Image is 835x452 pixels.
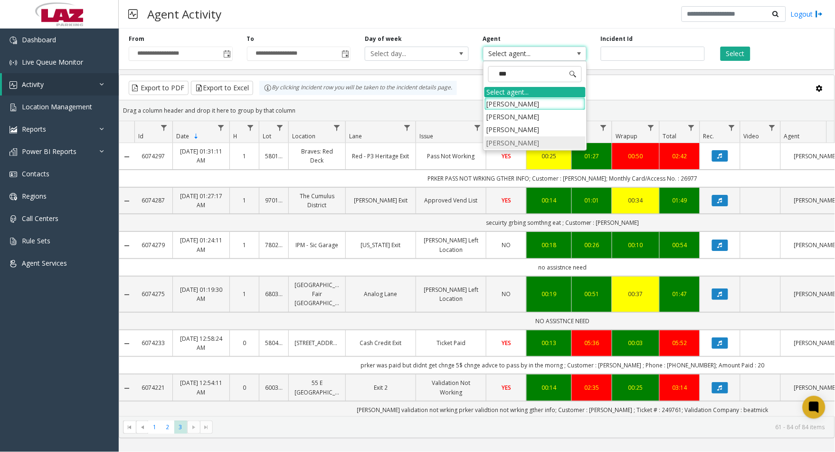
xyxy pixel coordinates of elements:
a: Ticket Paid [422,338,480,347]
img: 'icon' [9,148,17,156]
span: Issue [419,132,433,140]
a: 00:51 [578,289,606,298]
a: 6074297 [140,152,167,161]
a: Collapse Details [119,197,134,205]
a: 00:14 [532,196,566,205]
a: Lot Filter Menu [274,121,286,134]
a: Total Filter Menu [685,121,698,134]
div: 00:50 [618,152,654,161]
div: Select agent... [484,87,586,97]
a: 00:10 [618,240,654,250]
span: Sortable [192,133,200,140]
a: Activity [2,73,119,96]
img: infoIcon.svg [264,84,272,92]
img: 'icon' [9,59,17,67]
a: 0 [236,338,253,347]
kendo-pager-info: 61 - 84 of 84 items [218,423,825,431]
a: Collapse Details [119,242,134,250]
a: Rec. Filter Menu [725,121,738,134]
span: Total [663,132,677,140]
a: 0 [236,383,253,392]
img: 'icon' [9,215,17,223]
div: 00:18 [532,240,566,250]
a: Logout [791,9,823,19]
div: 02:42 [665,152,694,161]
a: Analog Lane [351,289,410,298]
img: 'icon' [9,193,17,201]
span: YES [502,339,511,347]
img: 'icon' [9,171,17,178]
a: 680387 [265,289,283,298]
span: Regions [22,192,47,201]
a: [DATE] 12:58:24 AM [179,334,224,352]
a: Collapse Details [119,385,134,392]
a: 05:36 [578,338,606,347]
a: 01:47 [665,289,694,298]
span: Select agent... [484,47,566,60]
span: Go to the previous page [139,423,146,431]
a: 580413 [265,338,283,347]
a: Video Filter Menu [766,121,778,134]
div: 00:26 [578,240,606,250]
span: Page 2 [161,421,174,433]
a: 00:37 [618,289,654,298]
a: Wrapup Filter Menu [645,121,657,134]
a: 01:49 [665,196,694,205]
label: To [247,35,255,43]
a: IPM - Sic Garage [294,240,340,250]
a: 00:25 [532,152,566,161]
img: 'icon' [9,81,17,89]
a: Exit 2 [351,383,410,392]
a: 6074221 [140,383,167,392]
img: 'icon' [9,37,17,44]
span: Rule Sets [22,236,50,245]
a: 01:01 [578,196,606,205]
a: [DATE] 01:19:30 AM [179,285,224,303]
a: 00:25 [618,383,654,392]
img: 'icon' [9,104,17,111]
a: 03:14 [665,383,694,392]
a: 00:34 [618,196,654,205]
a: 00:13 [532,338,566,347]
span: Go to the first page [123,421,136,434]
a: Lane Filter Menu [401,121,414,134]
a: [DATE] 12:54:11 AM [179,378,224,396]
span: Location Management [22,102,92,111]
img: logout [816,9,823,19]
a: [PERSON_NAME] Left Location [422,285,480,303]
span: Live Queue Monitor [22,58,83,67]
div: 00:14 [532,383,566,392]
img: pageIcon [128,2,138,26]
button: Export to PDF [129,81,189,95]
a: 02:35 [578,383,606,392]
span: Page 1 [148,421,161,433]
a: Validation Not Working [422,378,480,396]
a: YES [492,338,521,347]
span: Go to the first page [126,423,133,431]
a: [PERSON_NAME] Exit [351,196,410,205]
a: Pass Not Working [422,152,480,161]
a: 00:03 [618,338,654,347]
span: NO [502,241,511,249]
a: YES [492,383,521,392]
a: 780285 [265,240,283,250]
h3: Agent Activity [142,2,226,26]
a: 00:19 [532,289,566,298]
span: Toggle popup [340,47,350,60]
span: Id [138,132,143,140]
span: Location [292,132,315,140]
li: [PERSON_NAME] [484,110,586,123]
span: Power BI Reports [22,147,76,156]
span: Toggle popup [222,47,232,60]
li: [PERSON_NAME] [484,136,586,149]
div: 01:27 [578,152,606,161]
